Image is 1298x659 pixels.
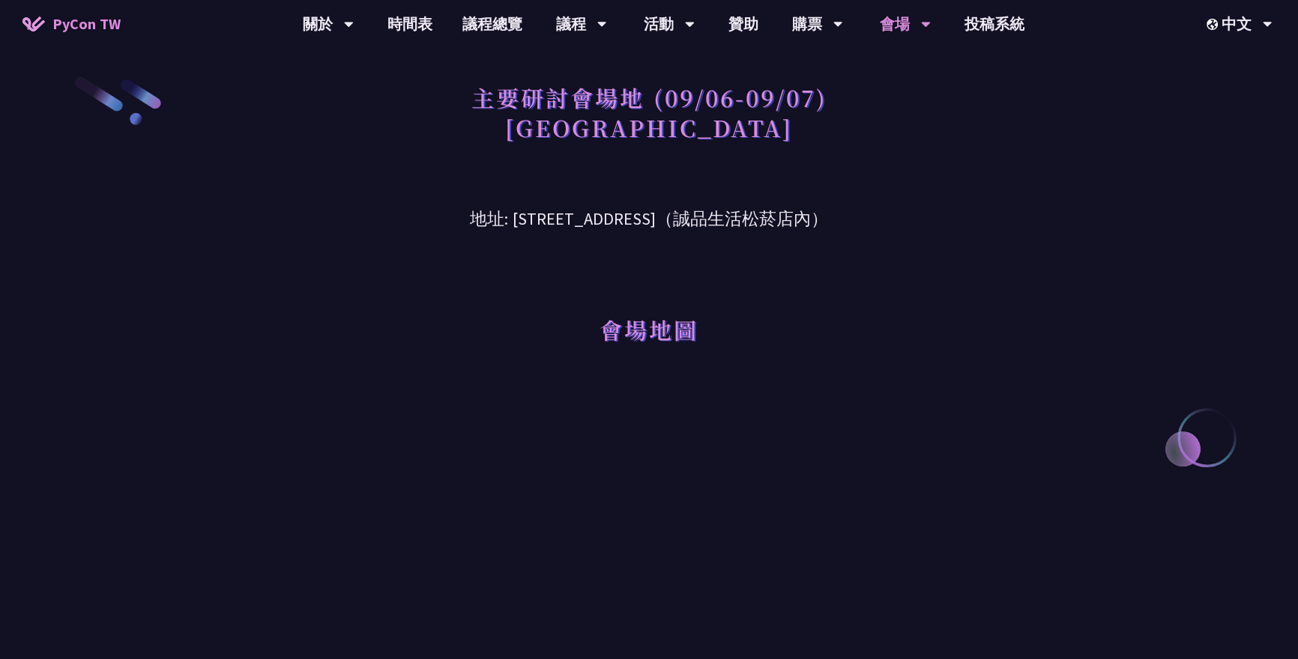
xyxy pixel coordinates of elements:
h1: 主要研討會場地 (09/06-09/07) [GEOGRAPHIC_DATA] [471,75,827,150]
h3: 地址: [STREET_ADDRESS]（誠品生活松菸店內） [259,183,1039,232]
a: PyCon TW [7,5,136,43]
img: Home icon of PyCon TW 2025 [22,16,45,31]
img: Locale Icon [1207,19,1222,30]
h1: 會場地圖 [600,307,698,352]
span: PyCon TW [52,13,121,35]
